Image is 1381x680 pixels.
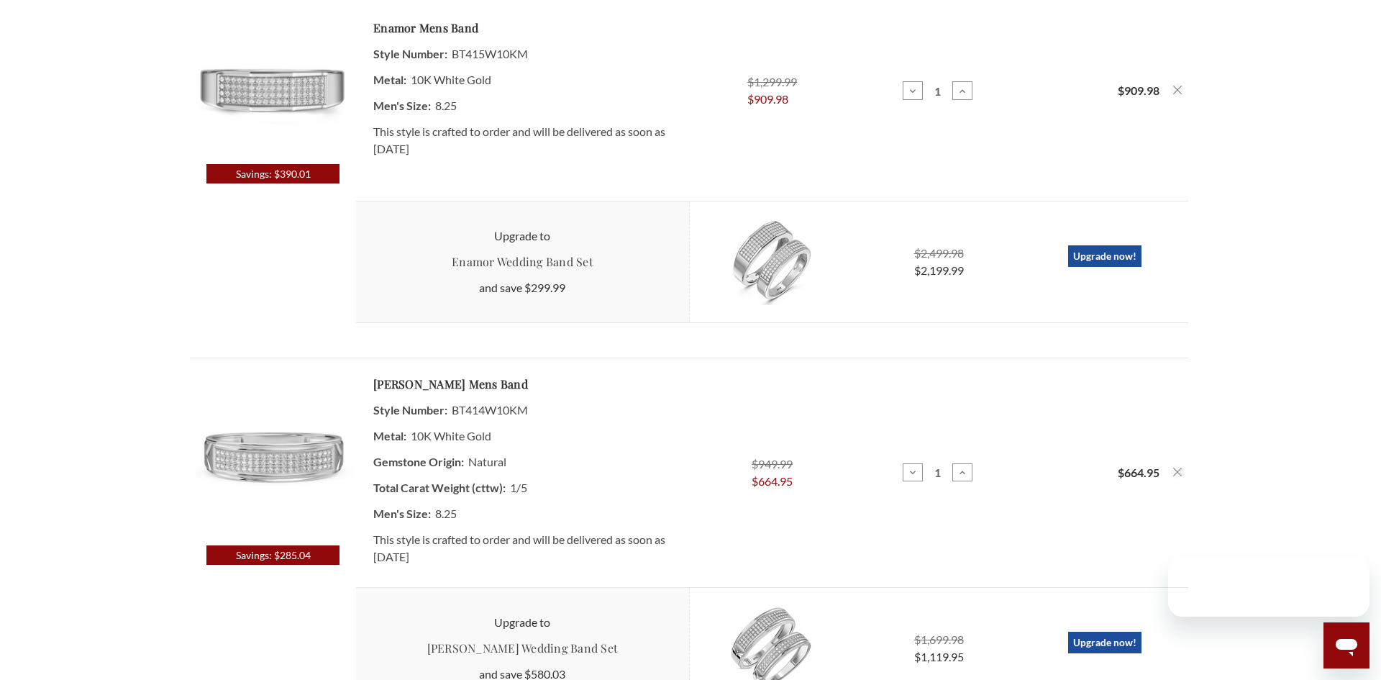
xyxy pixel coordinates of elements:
[747,75,797,89] span: $1,299.99
[914,263,964,277] span: $2,199.99
[373,423,672,449] dd: 10K White Gold
[373,475,506,501] dt: Total Carat Weight (cttw):
[373,449,672,475] dd: Natural
[373,67,672,93] dd: 10K White Gold
[356,253,688,271] a: Enamor Wedding Band Set
[1118,83,1159,97] strong: $909.98
[1068,632,1141,653] a: Upgrade now!
[365,253,680,271] h4: Enamor Wedding Band Set
[373,41,447,67] dt: Style Number:
[1323,622,1369,668] iframe: Botón para iniciar la ventana de mensajería
[373,475,672,501] dd: 1/5
[373,501,431,527] dt: Men's Size:
[373,376,528,393] a: [PERSON_NAME] Mens Band
[373,423,406,449] dt: Metal:
[494,229,550,242] span: Upgrade to
[206,164,339,183] span: Savings: $390.01
[752,457,793,471] span: $949.99
[190,380,356,565] a: Savings: $285.04
[1171,466,1184,479] button: Remove Gracie 1/5 ct tw. Diamond Mens Band 10K White Gold from cart
[1068,245,1141,267] a: Upgrade now!
[373,93,431,119] dt: Men's Size:
[373,449,464,475] dt: Gemstone Origin:
[1118,466,1159,479] strong: $664.95
[479,281,565,294] span: and save $299.99
[373,397,447,423] dt: Style Number:
[925,466,950,479] input: Gracie 1/5 ct tw. Diamond Mens Band 10K White Gold
[356,640,688,657] a: [PERSON_NAME] Wedding Band Set
[373,397,672,423] dd: BT414W10KM
[914,246,964,260] span: $2,499.98
[914,650,964,663] span: $1,119.95
[925,84,950,98] input: Enamor 1/3 ct tw. Diamond Mens Band 10K White Gold
[1168,556,1369,617] iframe: Mensaje de la compañía
[1171,83,1184,96] button: Remove Enamor 1/3 ct tw. Diamond Mens Band 10K White Gold from cart
[729,219,816,305] img: Enamor Wedding Band Set
[752,473,793,490] span: $664.95
[373,19,478,37] a: Enamor Mens Band
[373,501,672,527] dd: 8.25
[373,67,406,93] dt: Metal:
[747,91,797,108] span: $909.98
[373,530,665,566] span: This style is crafted to order and will be delivered as soon as [DATE]
[373,122,665,158] span: This style is crafted to order and will be delivered as soon as [DATE]
[914,633,964,646] span: $1,699.98
[191,380,356,545] img: Photo of Gracie 1/5 ct tw. Diamond Mens Band 10K White Gold [BT414WM]
[373,93,672,119] dd: 8.25
[365,640,680,657] h4: [PERSON_NAME] Wedding Band Set
[373,41,672,67] dd: BT415W10KM
[494,615,550,629] span: Upgrade to
[206,545,339,565] span: Savings: $285.04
